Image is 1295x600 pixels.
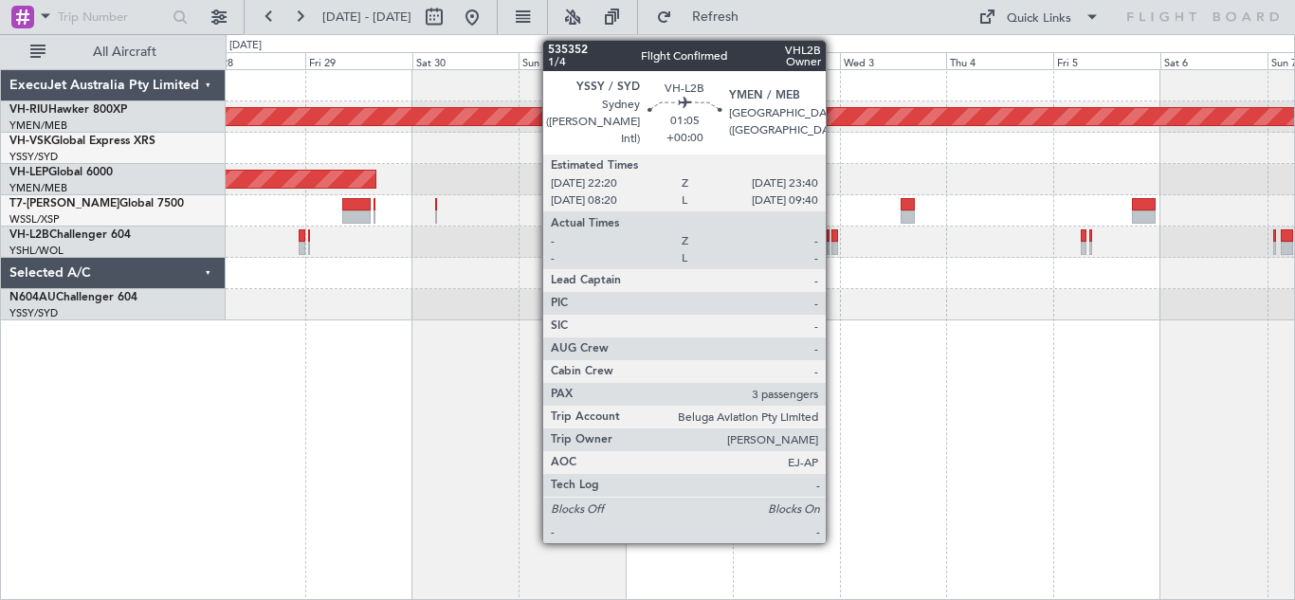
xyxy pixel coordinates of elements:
div: [DATE] [229,38,262,54]
a: WSSL/XSP [9,212,60,227]
div: Wed 3 [840,52,947,69]
div: Thu 4 [946,52,1053,69]
span: VH-VSK [9,136,51,147]
a: VH-VSKGlobal Express XRS [9,136,155,147]
a: YMEN/MEB [9,118,67,133]
a: VH-LEPGlobal 6000 [9,167,113,178]
span: VH-L2B [9,229,49,241]
div: Sun 31 [519,52,626,69]
div: Fri 5 [1053,52,1160,69]
span: N604AU [9,292,56,303]
span: All Aircraft [49,45,200,59]
div: Sat 30 [412,52,520,69]
span: Refresh [676,10,756,24]
a: YSHL/WOL [9,244,64,258]
span: VH-RIU [9,104,48,116]
a: YSSY/SYD [9,150,58,164]
span: [DATE] - [DATE] [322,9,411,26]
div: Thu 28 [198,52,305,69]
a: VH-RIUHawker 800XP [9,104,127,116]
a: YSSY/SYD [9,306,58,320]
a: N604AUChallenger 604 [9,292,137,303]
div: Tue 2 [733,52,840,69]
div: [DATE] [629,38,661,54]
div: Mon 1 [626,52,733,69]
button: Quick Links [969,2,1109,32]
button: All Aircraft [21,37,206,67]
button: Refresh [647,2,761,32]
div: Sat 6 [1160,52,1268,69]
a: T7-[PERSON_NAME]Global 7500 [9,198,184,209]
a: YMEN/MEB [9,181,67,195]
span: VH-LEP [9,167,48,178]
span: T7-[PERSON_NAME] [9,198,119,209]
div: Fri 29 [305,52,412,69]
div: Quick Links [1007,9,1071,28]
input: Trip Number [58,3,167,31]
a: VH-L2BChallenger 604 [9,229,131,241]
